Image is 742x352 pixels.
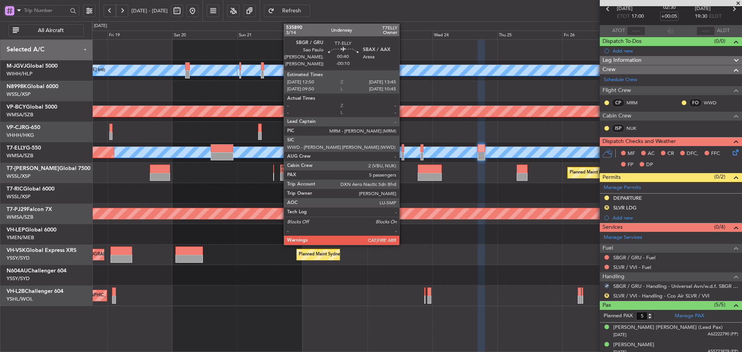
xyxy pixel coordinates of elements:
[7,125,40,130] a: VP-CJRG-650
[613,195,642,201] div: DEPARTURE
[714,223,725,231] span: (0/4)
[7,111,33,118] a: WMSA/SZB
[717,27,730,35] span: ALDT
[646,161,653,169] span: DP
[7,132,34,139] a: VHHH/HKG
[7,186,54,192] a: T7-RICGlobal 6000
[602,65,616,74] span: Crew
[298,169,315,173] div: 05:05 Z
[714,37,725,45] span: (0/0)
[7,173,31,180] a: WSSL/XSP
[714,173,725,181] span: (0/2)
[7,186,23,192] span: T7-RIC
[7,166,90,171] a: T7-[PERSON_NAME]Global 7500
[7,268,28,274] span: N604AU
[613,204,636,211] div: SLVR LDG
[7,207,52,212] a: T7-PJ29Falcon 7X
[613,341,654,349] div: [PERSON_NAME]
[7,227,56,233] a: VH-LEPGlobal 6000
[695,5,711,13] span: [DATE]
[675,312,704,320] a: Manage PAX
[562,31,627,40] div: Fri 26
[695,13,707,20] span: 19:30
[7,70,32,77] a: WIHH/HLP
[612,27,625,35] span: ATOT
[704,99,721,106] a: WWD
[9,24,84,37] button: All Aircraft
[264,5,310,17] button: Refresh
[628,150,635,158] span: MF
[131,7,168,14] span: [DATE] - [DATE]
[613,48,738,54] div: Add new
[7,152,33,159] a: WMSA/SZB
[604,293,609,298] button: R
[39,290,166,301] div: Unplanned Maint [GEOGRAPHIC_DATA] ([GEOGRAPHIC_DATA])
[613,283,738,289] a: SBGR / GRU - Handling - Universal Avn/w.d.f. SBGR / GRU
[602,56,642,65] span: Leg Information
[626,125,644,132] a: NUK
[687,150,698,158] span: DFC,
[617,13,630,20] span: ETOT
[20,28,81,33] span: All Aircraft
[7,296,33,303] a: YSHL/WOL
[368,31,432,40] div: Tue 23
[602,301,611,310] span: Pax
[298,165,315,169] div: EGGW
[281,169,298,173] div: 16:00 Z
[7,125,25,130] span: VP-CJR
[7,255,30,262] a: YSSY/SYD
[613,292,710,299] a: SLVR / VVI - Handling - Cco Air SLVR / VVI
[7,214,33,221] a: WMSA/SZB
[298,177,315,181] div: -
[237,31,302,40] div: Sun 21
[7,84,58,89] a: N8998KGlobal 6000
[628,161,633,169] span: FP
[627,26,645,36] input: --:--
[604,312,633,320] label: Planned PAX
[604,76,637,84] a: Schedule Crew
[7,91,31,98] a: WSSL/XSP
[7,104,26,110] span: VP-BCY
[7,207,27,212] span: T7-PJ29
[604,184,641,192] a: Manage Permits
[7,104,57,110] a: VP-BCYGlobal 5000
[7,63,58,69] a: M-JGVJGlobal 5000
[709,13,722,20] span: ELDT
[281,177,298,181] div: -
[302,31,367,40] div: Mon 22
[708,331,738,338] span: A62222790 (PP)
[276,8,308,14] span: Refresh
[602,272,625,281] span: Handling
[604,205,609,210] button: R
[281,165,298,169] div: WSSS
[107,31,172,40] div: Fri 19
[602,137,676,146] span: Dispatch Checks and Weather
[7,248,77,253] a: VH-VSKGlobal Express XRS
[667,150,674,158] span: CR
[7,145,26,151] span: T7-ELLY
[432,31,497,40] div: Wed 24
[7,275,30,282] a: YSSY/SYD
[602,86,631,95] span: Flight Crew
[94,23,107,29] div: [DATE]
[613,332,626,338] span: [DATE]
[7,289,25,294] span: VH-L2B
[612,99,625,107] div: CP
[7,166,59,171] span: T7-[PERSON_NAME]
[663,4,676,12] span: 02:30
[711,150,720,158] span: FFC
[689,99,702,107] div: FO
[7,234,34,241] a: YMEN/MEB
[299,249,388,260] div: Planned Maint Sydney ([PERSON_NAME] Intl)
[613,324,723,332] div: [PERSON_NAME] [PERSON_NAME] (Lead Pax)
[7,63,26,69] span: M-JGVJ
[172,31,237,40] div: Sat 20
[570,167,660,179] div: Planned Maint [GEOGRAPHIC_DATA] (Seletar)
[497,31,562,40] div: Thu 25
[602,244,613,253] span: Fuel
[37,249,170,260] div: AOG Maint [US_STATE][GEOGRAPHIC_DATA] ([US_STATE] City Intl)
[613,254,655,261] a: SBGR / GRU - Fuel
[24,5,68,16] input: Trip Number
[612,124,625,133] div: ISP
[631,13,644,20] span: 17:00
